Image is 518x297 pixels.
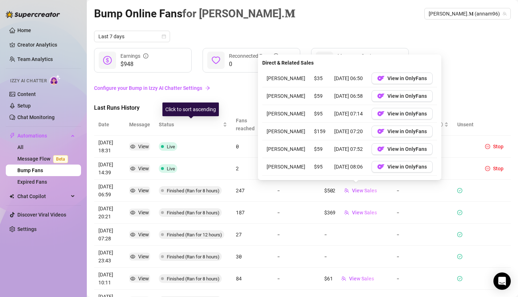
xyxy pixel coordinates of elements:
span: 𝐀𝐧𝐧𝐚.𝐌 (annam96) [429,8,506,19]
th: Fans reached [232,114,273,136]
article: [DATE] 07:28 [98,227,120,243]
div: View [138,275,149,283]
div: View [138,253,149,261]
article: - [396,209,449,217]
span: pause-circle [485,144,490,149]
a: OFView in OnlyFans [371,148,433,154]
span: View in OnlyFans [387,111,427,117]
span: team [502,12,507,16]
button: View Sales [335,273,380,284]
td: [PERSON_NAME] [262,87,310,105]
img: OF [377,145,385,153]
td: [DATE] 08:06 [330,158,367,176]
article: - [277,275,315,283]
span: Finished (Ran for 8 hours) [167,188,220,193]
button: View Sales [338,207,383,218]
article: [DATE] 18:31 [98,139,120,154]
a: OFView in OnlyFans [371,166,433,171]
td: [PERSON_NAME] [262,158,310,176]
button: Stop [482,164,506,173]
button: View Sales [338,185,383,196]
button: OFView in OnlyFans [371,143,433,155]
td: [DATE] 07:14 [330,105,367,123]
span: eye [130,188,135,193]
span: View Sales [352,188,377,193]
span: View in OnlyFans [387,128,427,134]
article: $502 [324,187,335,195]
div: Direct & Related Sales [262,59,437,67]
a: Team Analytics [17,56,53,62]
a: OFView in OnlyFans [371,77,433,83]
span: View Sales [349,276,374,281]
span: eye [130,166,135,171]
a: Configure your Bump in Izzy AI Chatter Settingsarrow-right [94,81,511,95]
article: - [277,209,315,217]
span: Last 7 days [98,31,166,42]
article: - [396,231,449,239]
a: OFView in OnlyFans [371,95,433,101]
button: Stop [482,142,506,151]
article: - [324,231,327,239]
button: OFView in OnlyFans [371,90,433,102]
article: 247 [236,187,268,195]
article: $61 [324,275,332,283]
span: View in OnlyFans [387,146,427,152]
div: Open Intercom Messenger [493,272,511,290]
a: Chat Monitoring [17,114,55,120]
span: info-circle [143,53,148,58]
span: Stop [493,166,504,171]
button: OFView in OnlyFans [371,126,433,137]
span: dollar [103,56,112,65]
span: eye [130,254,135,259]
span: Last Runs History [94,104,216,112]
img: OF [377,92,385,100]
button: OFView in OnlyFans [371,73,433,84]
span: Messages Sent [337,53,371,59]
a: Message FlowBeta [17,156,71,162]
span: check-circle [457,188,462,193]
article: [DATE] 23:43 [98,249,120,265]
td: [DATE] 07:52 [330,140,367,158]
span: Beta [53,155,68,163]
span: for [PERSON_NAME].𝐌 [182,7,295,20]
span: Finished (Ran for 12 hours) [167,232,222,237]
button: OFView in OnlyFans [371,108,433,119]
img: logo-BBDzfeDw.svg [6,11,60,18]
span: eye [130,232,135,237]
td: $95 [310,158,330,176]
td: $95 [310,105,330,123]
th: Message [125,114,154,136]
span: View in OnlyFans [387,164,427,170]
td: [PERSON_NAME] [262,140,310,158]
span: calendar [162,34,166,39]
article: 2 [236,165,268,172]
article: - [277,253,315,261]
span: arrow-right [205,86,210,91]
span: eye [130,144,135,149]
span: check-circle [457,210,462,215]
div: View [138,231,149,239]
button: OFView in OnlyFans [371,161,433,172]
a: OFView in OnlyFans [371,113,433,118]
article: 187 [236,209,268,217]
article: - [277,231,315,239]
article: - [277,187,315,195]
article: 27 [236,231,268,239]
td: [PERSON_NAME] [262,123,310,140]
span: check-circle [457,276,462,281]
span: Finished (Ran for 8 hours) [167,254,220,259]
div: View [138,209,149,217]
article: [DATE] 14:39 [98,161,120,176]
article: [DATE] 20:21 [98,205,120,220]
span: heart [212,56,220,65]
span: Status [159,121,221,128]
img: OF [377,75,385,82]
span: Live [167,144,175,149]
article: - [396,275,449,283]
div: Earnings [120,52,148,60]
td: [DATE] 06:58 [330,87,367,105]
span: View in OnlyFans [387,75,427,81]
a: Creator Analytics [17,39,75,51]
a: Configure your Bump in Izzy AI Chatter Settings [94,84,511,92]
div: View [138,143,149,150]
